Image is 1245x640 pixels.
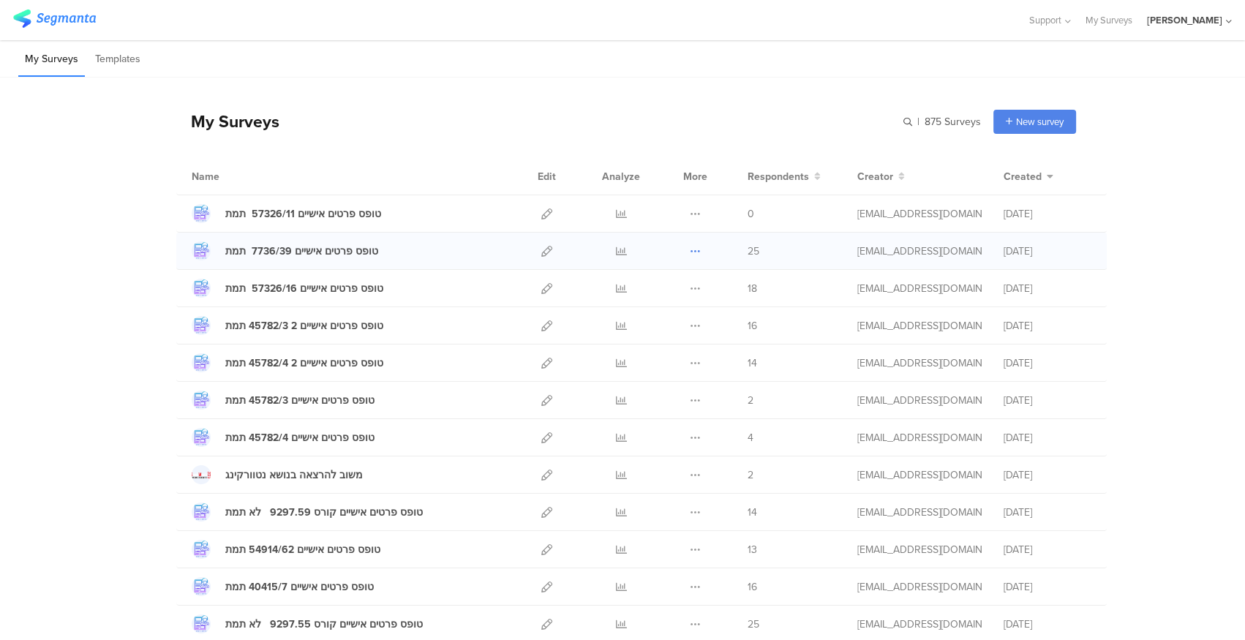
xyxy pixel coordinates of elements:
div: [DATE] [1004,467,1091,483]
div: jb-onboarding@johnbryce.co.il [857,467,982,483]
span: New survey [1016,115,1064,129]
div: טופס פרטים אישיים 57326/16 תמת [225,281,383,296]
span: 25 [748,244,759,259]
div: [DATE] [1004,542,1091,557]
span: 18 [748,281,757,296]
div: טופס פרטים אישיים 2 45782/3 תמת [225,318,383,334]
div: More [680,158,711,195]
div: [DATE] [1004,430,1091,445]
a: טופס פרטים אישיים 2 45782/3 תמת [192,316,383,335]
div: [DATE] [1004,244,1091,259]
li: Templates [89,42,147,77]
div: [DATE] [1004,281,1091,296]
div: טופס פרטים אישיים 2 45782/4 תמת [225,355,383,371]
img: segmanta logo [13,10,96,28]
div: [DATE] [1004,505,1091,520]
a: טופס פרטים אישיים 57326/11 תמת [192,204,381,223]
div: טופס פרטים אישיים 57326/11 תמת [225,206,381,222]
div: jb-onboarding@johnbryce.co.il [857,579,982,595]
div: טופס פרטים אישיים 45782/4 תמת [225,430,375,445]
div: טופס פרטים אישיים 40415/7 תמת [225,579,374,595]
div: טופס פרטים אישיים קורס 9297.55 לא תמת [225,617,423,632]
div: טופס פרטים אישיים 45782/3 תמת [225,393,375,408]
span: 2 [748,467,753,483]
a: טופס פרטים אישיים 45782/4 תמת [192,428,375,447]
span: 875 Surveys [925,114,981,129]
span: 16 [748,579,757,595]
div: jb-onboarding@johnbryce.co.il [857,281,982,296]
div: [DATE] [1004,393,1091,408]
div: jb-onboarding@johnbryce.co.il [857,355,982,371]
div: טופס פרטים אישיים קורס 9297.59 לא תמת [225,505,423,520]
div: [DATE] [1004,318,1091,334]
span: Created [1004,169,1042,184]
a: טופס פרטים אישיים קורס 9297.59 לא תמת [192,502,423,522]
div: טופס פרטים אישיים 54914/62 תמת [225,542,380,557]
a: טופס פרטים אישיים 40415/7 תמת [192,577,374,596]
div: [DATE] [1004,617,1091,632]
div: jb-onboarding@johnbryce.co.il [857,617,982,632]
button: Created [1004,169,1053,184]
span: Support [1029,13,1061,27]
div: jb-onboarding@johnbryce.co.il [857,318,982,334]
span: | [915,114,922,129]
a: טופס פרטים אישיים 45782/3 תמת [192,391,375,410]
div: Name [192,169,279,184]
button: Respondents [748,169,821,184]
span: Respondents [748,169,809,184]
span: 13 [748,542,757,557]
div: Edit [531,158,563,195]
button: Creator [857,169,905,184]
a: טופס פרטים אישיים 57326/16 תמת [192,279,383,298]
a: טופס פרטים אישיים 54914/62 תמת [192,540,380,559]
span: 16 [748,318,757,334]
div: jb-onboarding@johnbryce.co.il [857,542,982,557]
a: טופס פרטים אישיים קורס 9297.55 לא תמת [192,614,423,633]
span: Creator [857,169,893,184]
div: טופס פרטים אישיים 7736/39 תמת [225,244,378,259]
div: Analyze [599,158,643,195]
div: [DATE] [1004,355,1091,371]
span: 14 [748,505,757,520]
span: 2 [748,393,753,408]
a: משוב להרצאה בנושא נטוורקינג [192,465,363,484]
div: jb-onboarding@johnbryce.co.il [857,430,982,445]
a: טופס פרטים אישיים 2 45782/4 תמת [192,353,383,372]
a: טופס פרטים אישיים 7736/39 תמת [192,241,378,260]
span: 0 [748,206,754,222]
div: jb-onboarding@johnbryce.co.il [857,505,982,520]
div: [DATE] [1004,579,1091,595]
div: My Surveys [176,109,279,134]
div: jb-onboarding@johnbryce.co.il [857,393,982,408]
span: 14 [748,355,757,371]
span: 4 [748,430,753,445]
div: [PERSON_NAME] [1147,13,1222,27]
div: משוב להרצאה בנושא נטוורקינג [225,467,363,483]
span: 25 [748,617,759,632]
li: My Surveys [18,42,85,77]
div: [DATE] [1004,206,1091,222]
div: jb-onboarding@johnbryce.co.il [857,244,982,259]
div: jb-onboarding@johnbryce.co.il [857,206,982,222]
